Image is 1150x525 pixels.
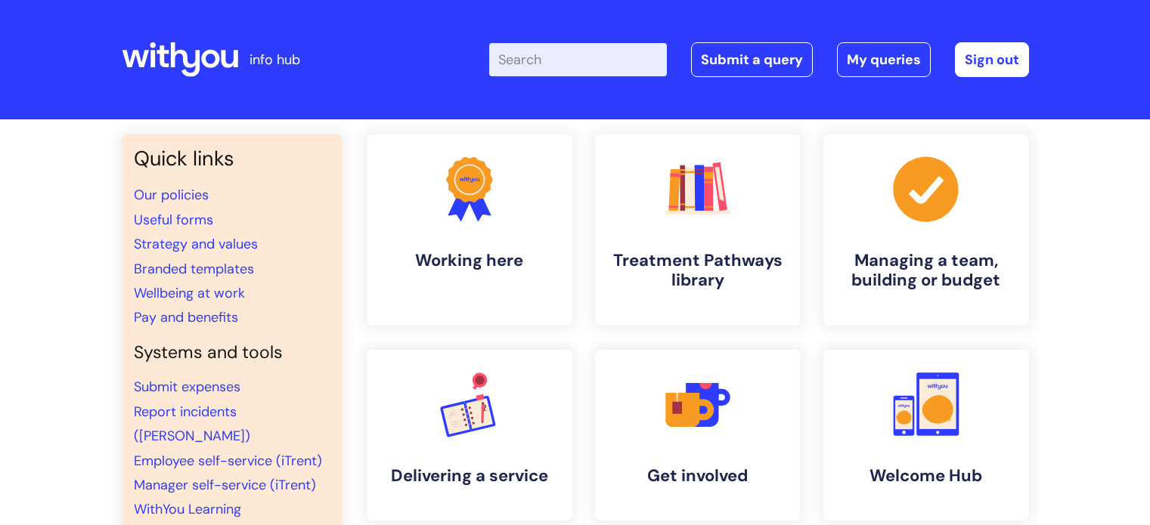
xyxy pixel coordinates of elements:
a: Employee self-service (iTrent) [134,452,322,470]
h3: Quick links [134,147,330,171]
a: Our policies [134,186,209,204]
a: Treatment Pathways library [595,134,801,326]
h4: Delivering a service [379,466,560,486]
a: Strategy and values [134,235,258,253]
a: Manager self-service (iTrent) [134,476,316,494]
h4: Managing a team, building or budget [835,251,1017,291]
a: Delivering a service [367,350,572,520]
a: Useful forms [134,211,213,229]
h4: Working here [379,251,560,270]
h4: Welcome Hub [835,466,1017,486]
div: | - [489,42,1029,77]
a: Sign out [955,42,1029,77]
a: Report incidents ([PERSON_NAME]) [134,403,250,445]
a: My queries [837,42,931,77]
a: Branded templates [134,260,254,278]
a: Managing a team, building or budget [823,134,1029,326]
a: Submit expenses [134,378,240,396]
h4: Get involved [607,466,789,486]
a: WithYou Learning [134,500,241,518]
input: Search [489,43,667,76]
a: Welcome Hub [823,350,1029,520]
a: Submit a query [691,42,813,77]
p: info hub [250,48,300,72]
h4: Systems and tools [134,342,330,363]
a: Get involved [595,350,801,520]
a: Wellbeing at work [134,284,245,302]
a: Working here [367,134,572,326]
a: Pay and benefits [134,308,238,326]
h4: Treatment Pathways library [607,251,789,291]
